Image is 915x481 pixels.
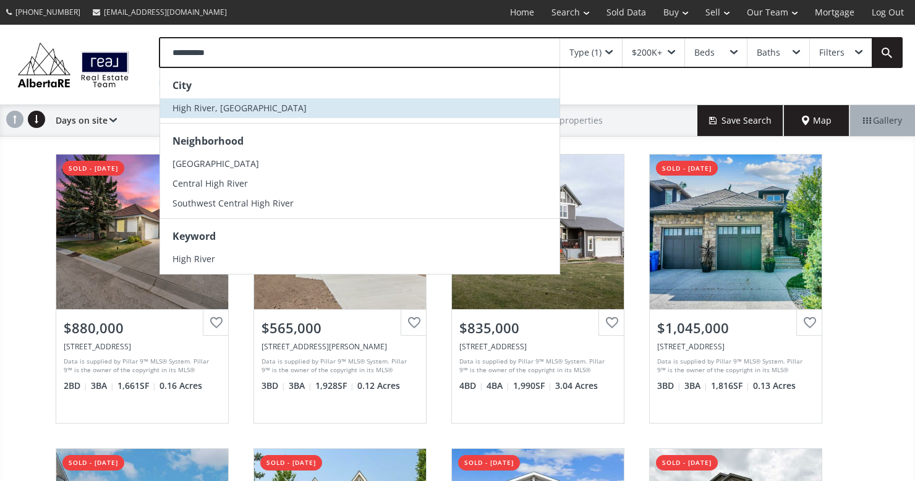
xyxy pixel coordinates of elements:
span: 3 BA [91,380,114,392]
div: $200K+ [632,48,662,57]
span: Map [802,114,832,127]
span: 1,661 SF [117,380,156,392]
a: sold - [DATE]$1,045,000[STREET_ADDRESS]Data is supplied by Pillar 9™ MLS® System. Pillar 9™ is th... [637,142,835,436]
span: Southwest Central High River [172,197,294,209]
span: [PHONE_NUMBER] [15,7,80,17]
span: 3 BA [289,380,312,392]
span: 4 BA [487,380,510,392]
strong: Neighborhood [172,134,244,148]
div: Beds [694,48,715,57]
div: 511 Evergreen Circle SW, Calgary, AB T2Y 0H2 [657,341,814,352]
div: Data is supplied by Pillar 9™ MLS® System. Pillar 9™ is the owner of the copyright in its MLS® Sy... [459,357,613,375]
span: 3 BD [262,380,286,392]
div: Data is supplied by Pillar 9™ MLS® System. Pillar 9™ is the owner of the copyright in its MLS® Sy... [262,357,415,375]
div: 63 Bardwell Way, Sylvan Lake, AB T4S 0V4 [262,341,419,352]
span: Gallery [863,114,902,127]
div: Data is supplied by Pillar 9™ MLS® System. Pillar 9™ is the owner of the copyright in its MLS® Sy... [64,357,218,375]
span: High River, [GEOGRAPHIC_DATA] [172,102,307,114]
div: Baths [757,48,780,57]
div: Sold [159,74,200,92]
span: [GEOGRAPHIC_DATA] [172,158,259,169]
div: $835,000 [459,318,616,338]
img: Logo [12,40,134,90]
span: 3 BD [657,380,681,392]
div: $880,000 [64,318,221,338]
button: Save Search [697,105,784,136]
span: [EMAIL_ADDRESS][DOMAIN_NAME] [104,7,227,17]
span: 0.16 Acres [160,380,202,392]
div: $565,000 [262,318,419,338]
a: [EMAIL_ADDRESS][DOMAIN_NAME] [87,1,233,23]
span: 4 BD [459,380,483,392]
div: $1,045,000 [657,318,814,338]
span: 1,928 SF [315,380,354,392]
a: sold - [DATE]$880,000[STREET_ADDRESS]Data is supplied by Pillar 9™ MLS® System. Pillar 9™ is the ... [43,142,241,436]
span: 1,990 SF [513,380,552,392]
span: High River [172,253,215,265]
span: 0.12 Acres [357,380,400,392]
div: Data is supplied by Pillar 9™ MLS® System. Pillar 9™ is the owner of the copyright in its MLS® Sy... [657,357,811,375]
div: 34257 Range Road 14, Rural Red Deer County, AB T0M 0K0 [459,341,616,352]
a: sold - [DATE]$565,000[STREET_ADDRESS][PERSON_NAME]Data is supplied by Pillar 9™ MLS® System. Pill... [241,142,439,436]
span: Central High River [172,177,248,189]
div: Filters [819,48,845,57]
a: sold - [DATE]$835,000[STREET_ADDRESS]Data is supplied by Pillar 9™ MLS® System. Pillar 9™ is the ... [439,142,637,436]
div: Days on site [49,105,117,136]
div: Type (1) [569,48,602,57]
span: 1,816 SF [711,380,750,392]
span: 3.04 Acres [555,380,598,392]
div: Gallery [849,105,915,136]
span: 2 BD [64,380,88,392]
span: 0.13 Acres [753,380,796,392]
strong: City [172,79,192,92]
div: Map [784,105,849,136]
strong: Keyword [172,229,216,243]
span: 3 BA [684,380,708,392]
div: 156 Scenic Ridge Crescent NW, Calgary, AB T3L 1V7 [64,341,221,352]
